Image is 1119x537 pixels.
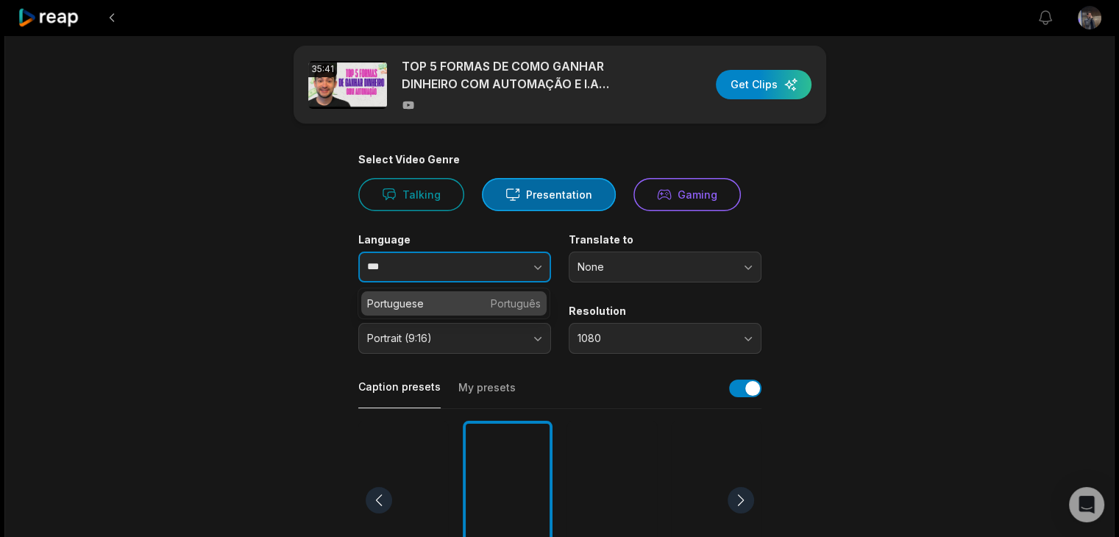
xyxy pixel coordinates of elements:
[569,252,761,282] button: None
[367,332,522,345] span: Portrait (9:16)
[308,61,337,77] div: 35:41
[569,305,761,318] label: Resolution
[716,70,811,99] button: Get Clips
[578,260,732,274] span: None
[569,233,761,246] label: Translate to
[491,296,541,311] span: Português
[358,233,551,246] label: Language
[482,178,616,211] button: Presentation
[578,332,732,345] span: 1080
[569,323,761,354] button: 1080
[458,380,516,408] button: My presets
[358,380,441,408] button: Caption presets
[1069,487,1104,522] div: Open Intercom Messenger
[358,323,551,354] button: Portrait (9:16)
[402,57,656,93] p: TOP 5 FORMAS DE COMO GANHAR DINHEIRO COM AUTOMAÇÃO E I.A (Detalhado)
[633,178,741,211] button: Gaming
[358,178,464,211] button: Talking
[358,153,761,166] div: Select Video Genre
[367,296,541,311] p: Portuguese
